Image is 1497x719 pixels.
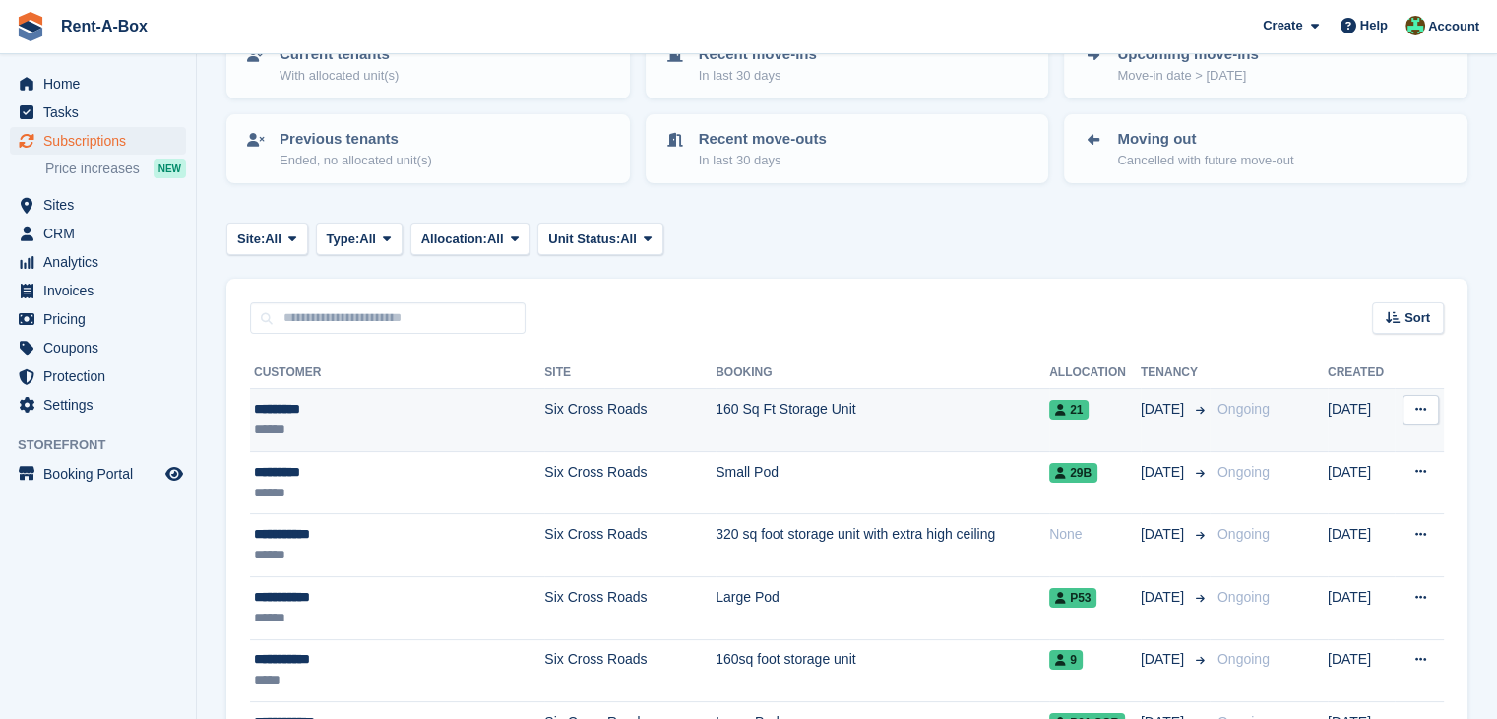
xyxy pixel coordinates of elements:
[648,32,1047,97] a: Recent move-ins In last 30 days
[43,305,161,333] span: Pricing
[1328,514,1395,577] td: [DATE]
[1141,587,1188,608] span: [DATE]
[1049,463,1097,483] span: 29B
[228,32,628,97] a: Current tenants With allocated unit(s)
[1263,16,1302,35] span: Create
[1066,32,1466,97] a: Upcoming move-ins Move-in date > [DATE]
[699,128,827,151] p: Recent move-outs
[280,128,432,151] p: Previous tenants
[10,248,186,276] a: menu
[45,160,140,178] span: Price increases
[1217,401,1270,417] span: Ongoing
[228,116,628,181] a: Previous tenants Ended, no allocated unit(s)
[421,229,487,249] span: Allocation:
[10,277,186,304] a: menu
[544,639,716,702] td: Six Cross Roads
[1141,358,1210,389] th: Tenancy
[43,248,161,276] span: Analytics
[10,305,186,333] a: menu
[53,10,156,42] a: Rent-A-Box
[43,98,161,126] span: Tasks
[699,43,817,66] p: Recent move-ins
[537,223,662,255] button: Unit Status: All
[280,66,399,86] p: With allocated unit(s)
[548,229,620,249] span: Unit Status:
[10,220,186,247] a: menu
[1141,399,1188,420] span: [DATE]
[280,151,432,170] p: Ended, no allocated unit(s)
[16,12,45,41] img: stora-icon-8386f47178a22dfd0bd8f6a31ec36ba5ce8667c1dd55bd0f319d3a0aa187defe.svg
[1328,576,1395,639] td: [DATE]
[43,220,161,247] span: CRM
[716,358,1049,389] th: Booking
[699,66,817,86] p: In last 30 days
[1049,358,1141,389] th: Allocation
[544,451,716,514] td: Six Cross Roads
[1066,116,1466,181] a: Moving out Cancelled with future move-out
[716,576,1049,639] td: Large Pod
[280,43,399,66] p: Current tenants
[544,576,716,639] td: Six Cross Roads
[359,229,376,249] span: All
[18,435,196,455] span: Storefront
[1141,649,1188,670] span: [DATE]
[487,229,504,249] span: All
[1117,43,1258,66] p: Upcoming move-ins
[1217,464,1270,480] span: Ongoing
[410,223,530,255] button: Allocation: All
[10,334,186,361] a: menu
[1117,66,1258,86] p: Move-in date > [DATE]
[699,151,827,170] p: In last 30 days
[154,159,186,178] div: NEW
[716,514,1049,577] td: 320 sq foot storage unit with extra high ceiling
[43,191,161,219] span: Sites
[544,514,716,577] td: Six Cross Roads
[1049,588,1096,608] span: P53
[1405,16,1425,35] img: Conor O'Shea
[1049,524,1141,545] div: None
[43,277,161,304] span: Invoices
[327,229,360,249] span: Type:
[43,127,161,155] span: Subscriptions
[1328,358,1395,389] th: Created
[10,391,186,419] a: menu
[316,223,403,255] button: Type: All
[43,460,161,488] span: Booking Portal
[620,229,637,249] span: All
[1217,589,1270,605] span: Ongoing
[1217,526,1270,542] span: Ongoing
[1049,400,1089,420] span: 21
[1328,639,1395,702] td: [DATE]
[1117,151,1293,170] p: Cancelled with future move-out
[716,451,1049,514] td: Small Pod
[10,191,186,219] a: menu
[1141,524,1188,545] span: [DATE]
[10,98,186,126] a: menu
[265,229,281,249] span: All
[1049,650,1083,670] span: 9
[43,391,161,419] span: Settings
[716,639,1049,702] td: 160sq foot storage unit
[10,127,186,155] a: menu
[544,358,716,389] th: Site
[43,334,161,361] span: Coupons
[716,389,1049,452] td: 160 Sq Ft Storage Unit
[250,358,544,389] th: Customer
[1328,451,1395,514] td: [DATE]
[226,223,308,255] button: Site: All
[1217,651,1270,667] span: Ongoing
[1360,16,1388,35] span: Help
[43,70,161,98] span: Home
[648,116,1047,181] a: Recent move-outs In last 30 days
[10,362,186,390] a: menu
[10,460,186,488] a: menu
[544,389,716,452] td: Six Cross Roads
[10,70,186,98] a: menu
[43,362,161,390] span: Protection
[162,462,186,486] a: Preview store
[237,229,265,249] span: Site:
[1428,17,1479,36] span: Account
[45,158,186,179] a: Price increases NEW
[1141,462,1188,483] span: [DATE]
[1328,389,1395,452] td: [DATE]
